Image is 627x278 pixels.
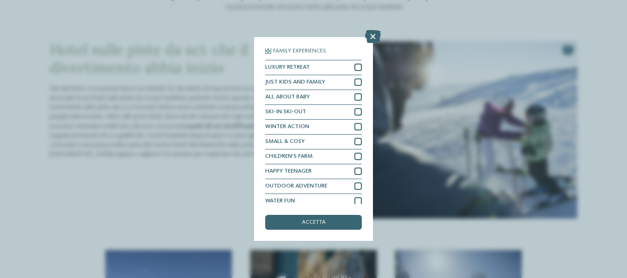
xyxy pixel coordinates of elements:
[265,109,306,115] span: SKI-IN SKI-OUT
[273,48,326,54] span: Family Experiences
[265,79,325,85] span: JUST KIDS AND FAMILY
[302,220,326,226] span: accetta
[265,94,310,100] span: ALL ABOUT BABY
[265,168,312,175] span: HAPPY TEENAGER
[265,183,327,189] span: OUTDOOR ADVENTURE
[265,139,305,145] span: SMALL & COSY
[265,198,295,204] span: WATER FUN
[265,65,310,71] span: LUXURY RETREAT
[265,124,309,130] span: WINTER ACTION
[265,154,313,160] span: CHILDREN’S FARM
